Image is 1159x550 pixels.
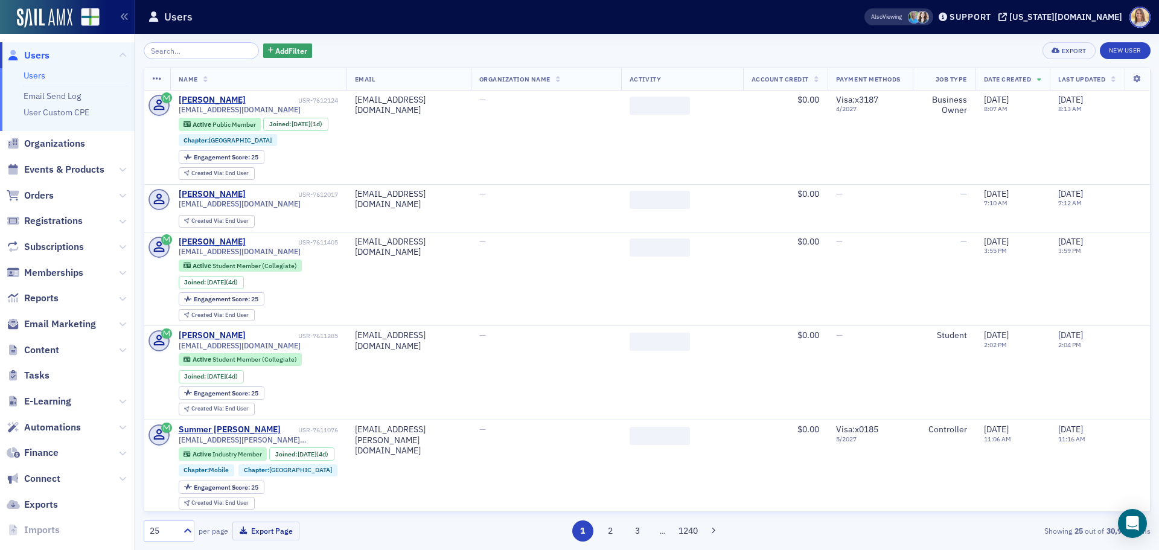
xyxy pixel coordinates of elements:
[212,355,297,363] span: Student Member (Collegiate)
[179,134,278,146] div: Chapter:
[7,240,84,254] a: Subscriptions
[984,330,1009,341] span: [DATE]
[984,104,1007,113] time: 8:07 AM
[184,356,296,363] a: Active Student Member (Collegiate)
[7,446,59,459] a: Finance
[244,465,269,474] span: Chapter :
[823,525,1151,536] div: Showing out of items
[283,426,338,434] div: USR-7611076
[871,13,883,21] div: Also
[179,481,264,494] div: Engagement Score: 25
[184,120,255,128] a: Active Public Member
[630,333,690,351] span: ‌
[275,450,298,458] span: Joined :
[7,369,49,382] a: Tasks
[275,45,307,56] span: Add Filter
[1058,94,1083,105] span: [DATE]
[836,75,901,83] span: Payment Methods
[984,199,1007,207] time: 7:10 AM
[238,464,337,476] div: Chapter:
[232,522,299,540] button: Export Page
[7,421,81,434] a: Automations
[194,154,258,161] div: 25
[194,296,258,302] div: 25
[7,498,58,511] a: Exports
[836,435,904,443] span: 5 / 2027
[24,163,104,176] span: Events & Products
[630,97,690,115] span: ‌
[678,520,699,542] button: 1240
[193,450,212,458] span: Active
[179,105,301,114] span: [EMAIL_ADDRESS][DOMAIN_NAME]
[179,386,264,400] div: Engagement Score: 25
[179,215,255,228] div: Created Via: End User
[998,13,1126,21] button: [US_STATE][DOMAIN_NAME]
[179,292,264,305] div: Engagement Score: 25
[179,260,302,272] div: Active: Active: Student Member (Collegiate)
[179,189,246,200] div: [PERSON_NAME]
[179,353,302,365] div: Active: Active: Student Member (Collegiate)
[479,188,486,199] span: —
[936,75,967,83] span: Job Type
[984,94,1009,105] span: [DATE]
[179,497,255,510] div: Created Via: End User
[191,311,225,319] span: Created Via :
[572,520,593,542] button: 1
[797,424,819,435] span: $0.00
[1058,236,1083,247] span: [DATE]
[630,191,690,209] span: ‌
[1104,525,1132,536] strong: 30,985
[193,261,212,270] span: Active
[191,500,249,507] div: End User
[1072,525,1085,536] strong: 25
[194,295,251,303] span: Engagement Score :
[24,421,81,434] span: Automations
[179,424,281,435] a: Summer [PERSON_NAME]
[24,240,84,254] span: Subscriptions
[7,189,54,202] a: Orders
[179,95,246,106] a: [PERSON_NAME]
[836,105,904,113] span: 4 / 2027
[479,75,551,83] span: Organization Name
[24,369,49,382] span: Tasks
[191,218,249,225] div: End User
[921,330,967,341] div: Student
[179,199,301,208] span: [EMAIL_ADDRESS][DOMAIN_NAME]
[184,261,296,269] a: Active Student Member (Collegiate)
[797,94,819,105] span: $0.00
[24,137,85,150] span: Organizations
[627,520,648,542] button: 3
[836,94,878,105] span: Visa : x3187
[836,330,843,341] span: —
[212,261,297,270] span: Student Member (Collegiate)
[179,247,301,256] span: [EMAIL_ADDRESS][DOMAIN_NAME]
[144,42,259,59] input: Search…
[199,525,228,536] label: per page
[81,8,100,27] img: SailAMX
[298,450,328,458] div: (4d)
[191,406,249,412] div: End User
[1058,341,1081,349] time: 2:04 PM
[984,236,1009,247] span: [DATE]
[184,278,207,286] span: Joined :
[7,214,83,228] a: Registrations
[836,188,843,199] span: —
[24,344,59,357] span: Content
[871,13,902,21] span: Viewing
[24,107,89,118] a: User Custom CPE
[836,424,878,435] span: Visa : x0185
[752,75,809,83] span: Account Credit
[984,341,1007,349] time: 2:02 PM
[191,169,225,177] span: Created Via :
[194,484,258,491] div: 25
[7,318,96,331] a: Email Marketing
[179,447,267,461] div: Active: Active: Industry Member
[630,75,661,83] span: Activity
[292,120,322,128] div: (1d)
[184,466,229,474] a: Chapter:Mobile
[247,332,338,340] div: USR-7611285
[17,8,72,28] a: SailAMX
[654,525,671,536] span: …
[179,330,246,341] a: [PERSON_NAME]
